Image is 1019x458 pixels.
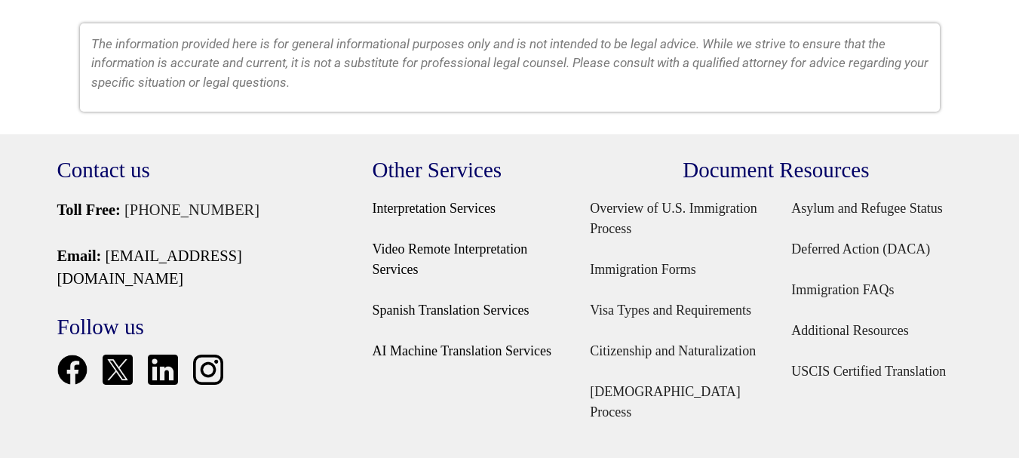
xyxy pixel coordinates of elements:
a: Video Remote Interpretation Services [373,241,528,277]
a: Visa Types and Requirements [590,303,751,318]
a: Asylum and Refugee Status [791,201,942,216]
a: Document Resources [683,158,869,182]
a: Immigration FAQs [791,282,894,297]
a: AI Machine Translation Services [373,343,551,358]
a: USCIS Certified Translation [791,364,946,379]
h3: Follow us [57,314,342,340]
img: Instagram [193,355,223,385]
img: LinkedIn [148,355,178,385]
a: Overview of U.S. Immigration Process [590,201,757,236]
a: [PHONE_NUMBER] [124,201,259,218]
a: Deferred Action (DACA) [791,241,930,257]
strong: Email: [57,247,102,264]
img: X [103,355,133,385]
strong: Toll Free: [57,201,121,218]
i: The information provided here is for general informational purposes only and is not intended to b... [91,36,928,90]
h3: Other Services [373,157,560,183]
a: Citizenship and Naturalization [590,343,756,358]
a: Immigration Forms [590,262,696,277]
img: Facebook [57,355,87,385]
a: [DEMOGRAPHIC_DATA] Process [590,384,741,420]
a: [EMAIL_ADDRESS][DOMAIN_NAME] [57,247,242,287]
a: Interpretation Services [373,201,496,216]
a: Spanish Translation Services [373,303,529,318]
h3: Contact us [57,157,342,183]
a: Additional Resources [791,323,908,338]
